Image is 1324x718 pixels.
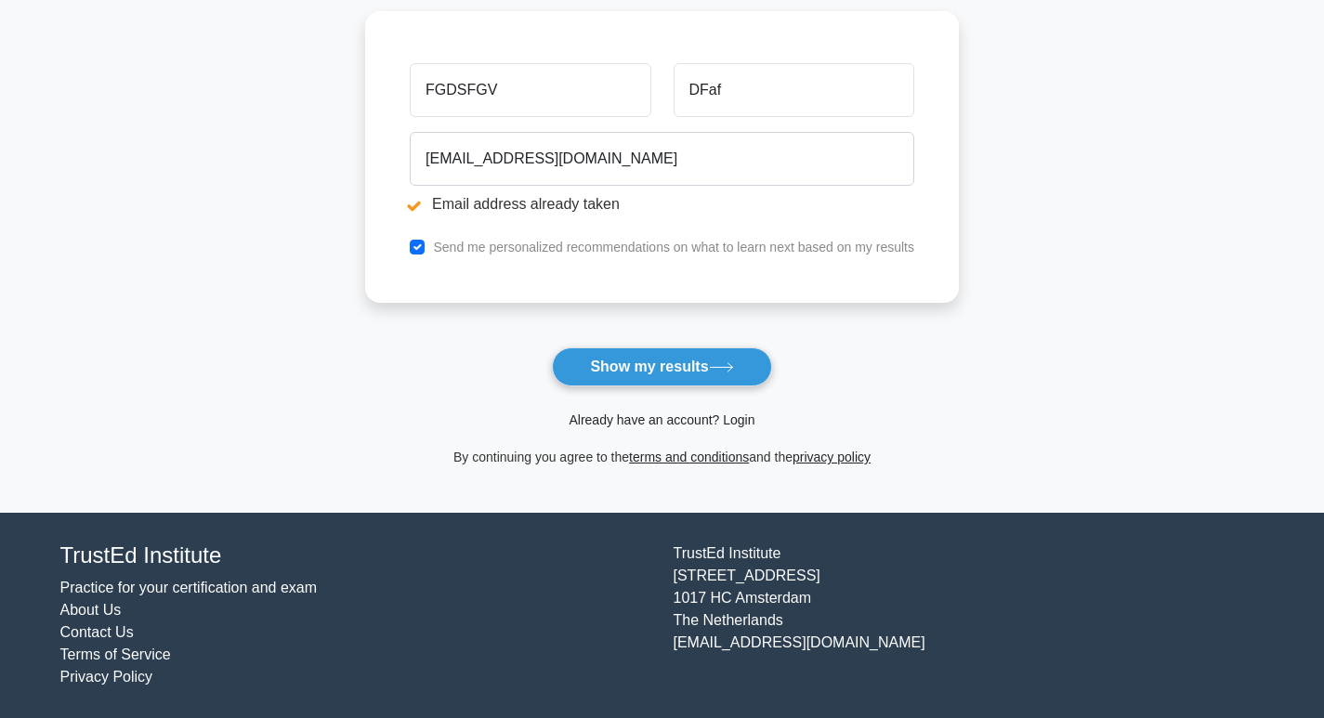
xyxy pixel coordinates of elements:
[410,193,914,215] li: Email address already taken
[410,132,914,186] input: Email
[552,347,771,386] button: Show my results
[674,63,914,117] input: Last name
[60,580,318,595] a: Practice for your certification and exam
[662,542,1276,688] div: TrustEd Institute [STREET_ADDRESS] 1017 HC Amsterdam The Netherlands [EMAIL_ADDRESS][DOMAIN_NAME]
[354,446,970,468] div: By continuing you agree to the and the
[793,450,871,464] a: privacy policy
[433,240,914,255] label: Send me personalized recommendations on what to learn next based on my results
[60,602,122,618] a: About Us
[60,646,171,662] a: Terms of Service
[410,63,650,117] input: First name
[569,412,754,427] a: Already have an account? Login
[60,624,134,640] a: Contact Us
[60,542,651,569] h4: TrustEd Institute
[60,669,153,685] a: Privacy Policy
[629,450,749,464] a: terms and conditions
